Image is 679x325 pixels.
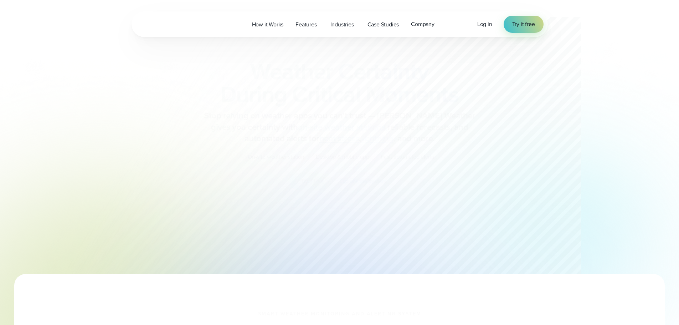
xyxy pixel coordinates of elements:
span: Case Studies [367,20,399,29]
a: How it Works [246,17,290,32]
span: How it Works [252,20,284,29]
span: Industries [330,20,354,29]
span: Features [295,20,317,29]
span: Company [411,20,434,29]
a: Log in [477,20,492,29]
a: Try it free [504,16,544,33]
a: Case Studies [361,17,405,32]
span: Try it free [512,20,535,29]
